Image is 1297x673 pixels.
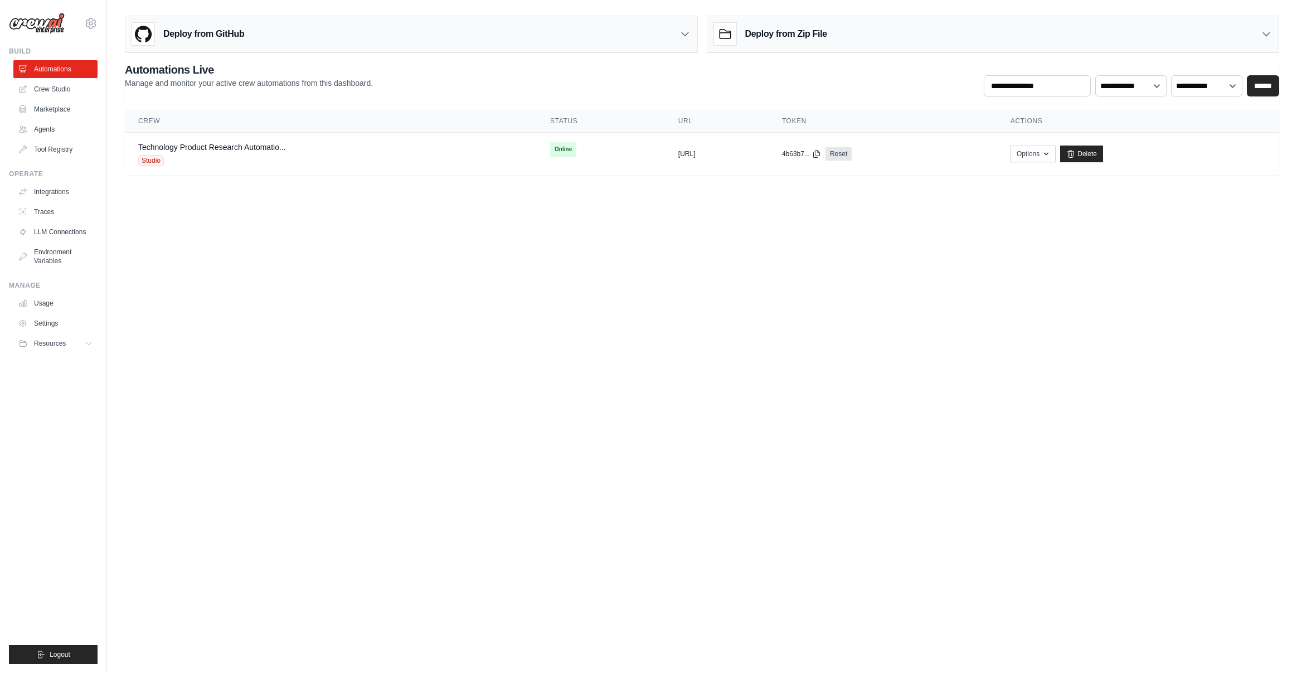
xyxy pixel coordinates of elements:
[132,23,154,45] img: GitHub Logo
[13,294,98,312] a: Usage
[13,335,98,352] button: Resources
[163,27,244,41] h3: Deploy from GitHub
[125,110,537,133] th: Crew
[1060,146,1103,162] a: Delete
[50,650,70,659] span: Logout
[13,60,98,78] a: Automations
[997,110,1279,133] th: Actions
[125,62,373,78] h2: Automations Live
[665,110,769,133] th: URL
[13,141,98,158] a: Tool Registry
[13,223,98,241] a: LLM Connections
[9,170,98,178] div: Operate
[1011,146,1056,162] button: Options
[13,243,98,270] a: Environment Variables
[13,80,98,98] a: Crew Studio
[138,143,286,152] a: Technology Product Research Automatio...
[9,281,98,290] div: Manage
[9,13,65,34] img: Logo
[825,147,852,161] a: Reset
[550,142,576,157] span: Online
[769,110,997,133] th: Token
[537,110,665,133] th: Status
[138,155,164,166] span: Studio
[745,27,827,41] h3: Deploy from Zip File
[13,314,98,332] a: Settings
[782,149,821,158] button: 4b63b7...
[34,339,66,348] span: Resources
[9,645,98,664] button: Logout
[13,203,98,221] a: Traces
[9,47,98,56] div: Build
[13,100,98,118] a: Marketplace
[13,183,98,201] a: Integrations
[13,120,98,138] a: Agents
[125,78,373,89] p: Manage and monitor your active crew automations from this dashboard.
